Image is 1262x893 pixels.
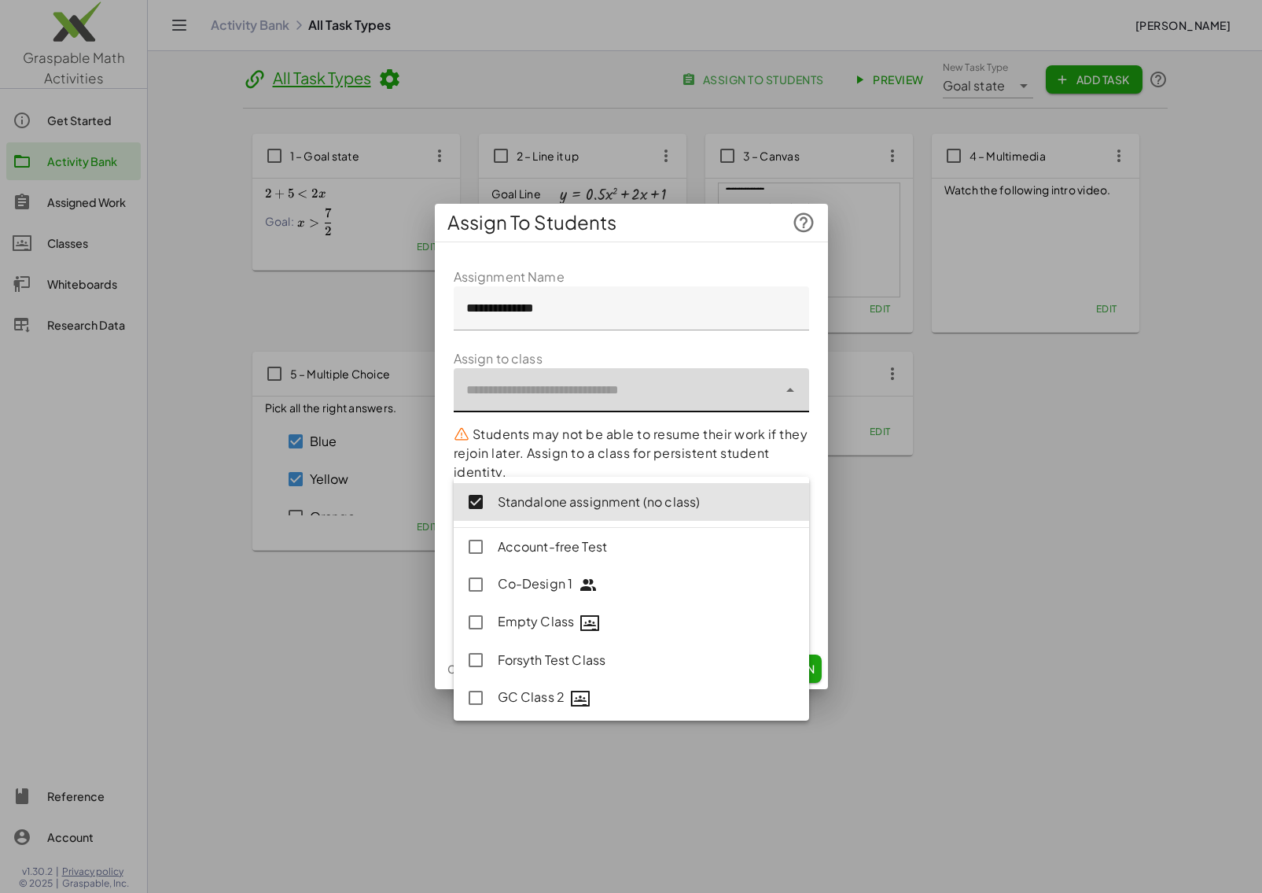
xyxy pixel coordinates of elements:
[454,425,809,482] p: Students may not be able to resume their work if they rejoin later. Assign to a class for persist...
[447,210,616,235] span: Assign To Students
[498,537,797,556] div: Account-free Test
[498,688,797,708] div: GC Class 2
[454,349,543,368] label: Assign to class
[454,477,809,721] div: undefined-list
[454,268,565,286] label: Assignment Name
[498,612,797,633] div: Empty Class
[498,651,797,670] div: Forsyth Test Class
[441,655,500,683] button: Cancel
[498,574,797,595] div: Co-Design 1
[498,493,797,511] div: Standalone assignment (no class)
[447,662,494,676] span: Cancel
